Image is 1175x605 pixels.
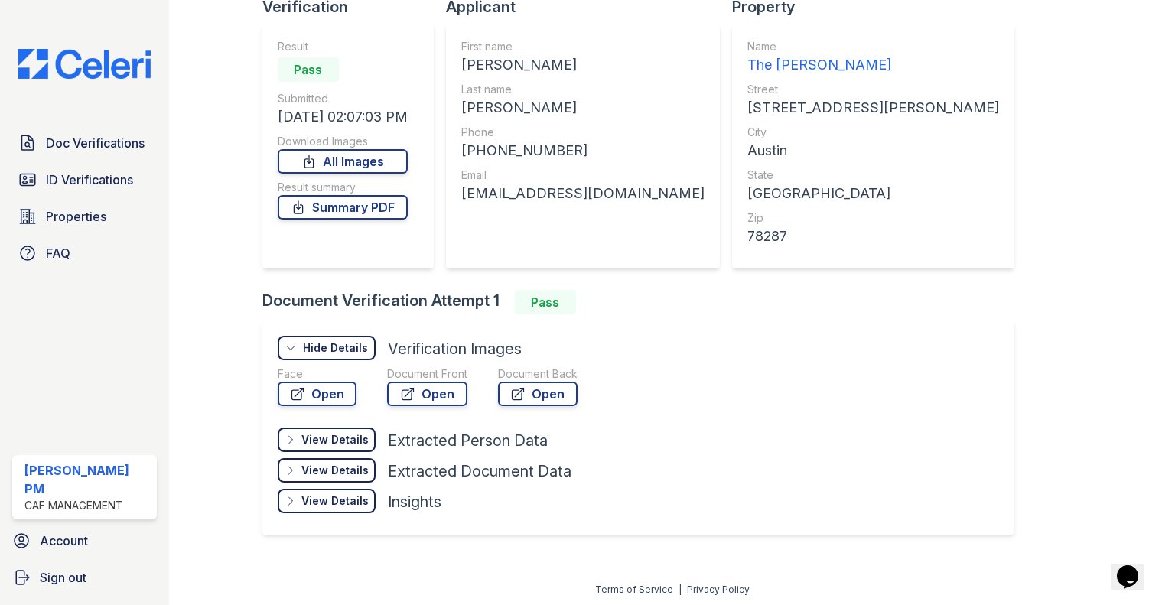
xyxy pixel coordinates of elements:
[24,461,151,498] div: [PERSON_NAME] PM
[388,430,548,451] div: Extracted Person Data
[687,584,750,595] a: Privacy Policy
[303,340,368,356] div: Hide Details
[278,382,356,406] a: Open
[747,226,999,247] div: 78287
[6,49,163,79] img: CE_Logo_Blue-a8612792a0a2168367f1c8372b55b34899dd931a85d93a1a3d3e32e68fde9ad4.png
[46,171,133,189] span: ID Verifications
[747,54,999,76] div: The [PERSON_NAME]
[301,493,369,509] div: View Details
[747,210,999,226] div: Zip
[747,39,999,54] div: Name
[461,54,705,76] div: [PERSON_NAME]
[278,106,408,128] div: [DATE] 02:07:03 PM
[595,584,673,595] a: Terms of Service
[1111,544,1160,590] iframe: chat widget
[12,201,157,232] a: Properties
[278,91,408,106] div: Submitted
[461,39,705,54] div: First name
[747,97,999,119] div: [STREET_ADDRESS][PERSON_NAME]
[301,432,369,447] div: View Details
[388,491,441,512] div: Insights
[461,168,705,183] div: Email
[747,39,999,76] a: Name The [PERSON_NAME]
[278,195,408,220] a: Summary PDF
[46,207,106,226] span: Properties
[461,140,705,161] div: [PHONE_NUMBER]
[46,134,145,152] span: Doc Verifications
[40,532,88,550] span: Account
[387,366,467,382] div: Document Front
[12,238,157,268] a: FAQ
[498,366,578,382] div: Document Back
[278,39,408,54] div: Result
[278,57,339,82] div: Pass
[747,140,999,161] div: Austin
[278,366,356,382] div: Face
[388,338,522,359] div: Verification Images
[747,183,999,204] div: [GEOGRAPHIC_DATA]
[262,290,1027,314] div: Document Verification Attempt 1
[12,128,157,158] a: Doc Verifications
[278,180,408,195] div: Result summary
[46,244,70,262] span: FAQ
[388,460,571,482] div: Extracted Document Data
[461,183,705,204] div: [EMAIL_ADDRESS][DOMAIN_NAME]
[498,382,578,406] a: Open
[301,463,369,478] div: View Details
[24,498,151,513] div: CAF Management
[6,525,163,556] a: Account
[515,290,576,314] div: Pass
[747,168,999,183] div: State
[461,125,705,140] div: Phone
[461,82,705,97] div: Last name
[747,82,999,97] div: Street
[6,562,163,593] a: Sign out
[40,568,86,587] span: Sign out
[278,149,408,174] a: All Images
[12,164,157,195] a: ID Verifications
[387,382,467,406] a: Open
[747,125,999,140] div: City
[278,134,408,149] div: Download Images
[461,97,705,119] div: [PERSON_NAME]
[679,584,682,595] div: |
